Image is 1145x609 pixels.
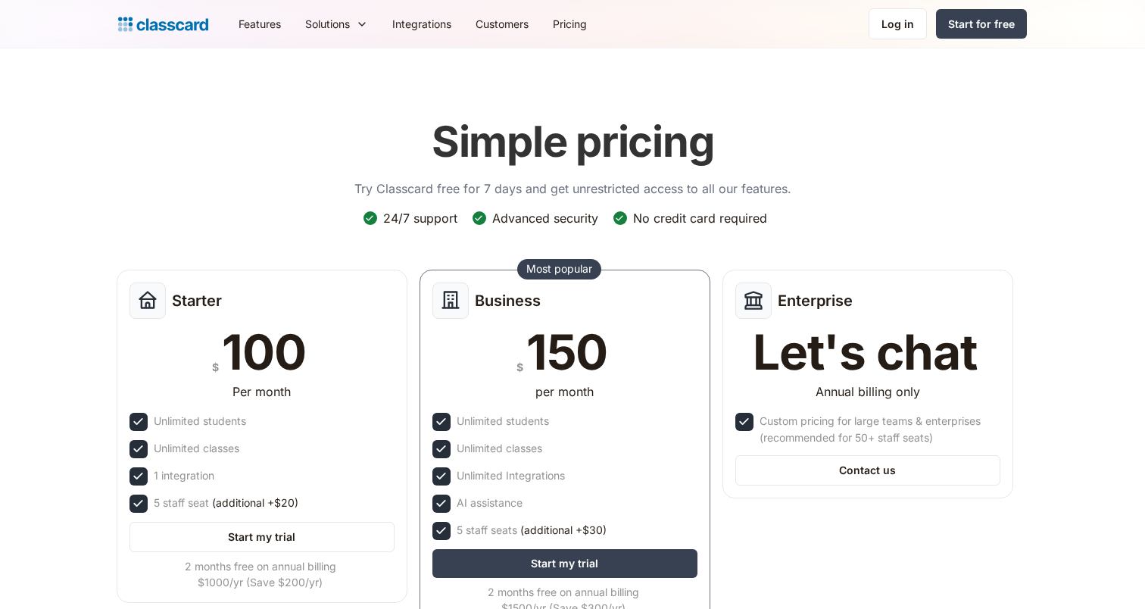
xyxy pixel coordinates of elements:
div: 2 months free on annual billing $1000/yr (Save $200/yr) [129,558,392,590]
a: Start my trial [432,549,697,578]
div: $ [516,358,523,376]
span: (additional +$20) [212,495,298,511]
h1: Simple pricing [432,117,714,167]
a: Customers [463,7,541,41]
a: Log in [869,8,927,39]
div: Let's chat [753,328,977,376]
div: $ [212,358,219,376]
div: 5 staff seat [154,495,298,511]
div: Advanced security [492,210,598,226]
h2: Business [475,292,541,310]
div: Solutions [305,16,350,32]
p: Try Classcard free for 7 days and get unrestricted access to all our features. [354,180,791,198]
div: Unlimited classes [457,440,542,457]
div: 100 [222,328,305,376]
div: Custom pricing for large teams & enterprises (recommended for 50+ staff seats) [760,413,997,446]
h2: Enterprise [778,292,853,310]
div: No credit card required [633,210,767,226]
div: Unlimited students [457,413,549,429]
div: Unlimited students [154,413,246,429]
h2: Starter [172,292,222,310]
div: Unlimited classes [154,440,239,457]
div: Solutions [293,7,380,41]
div: 24/7 support [383,210,457,226]
a: home [118,14,208,35]
div: per month [535,383,594,401]
div: Per month [232,383,291,401]
div: 5 staff seats [457,522,607,539]
a: Start my trial [129,522,395,552]
span: (additional +$30) [520,522,607,539]
div: Unlimited Integrations [457,467,565,484]
div: 150 [526,328,607,376]
a: Start for free [936,9,1027,39]
div: AI assistance [457,495,523,511]
div: Most popular [526,261,592,276]
div: Log in [881,16,914,32]
a: Contact us [735,455,1000,486]
a: Features [226,7,293,41]
a: Integrations [380,7,463,41]
div: 1 integration [154,467,214,484]
a: Pricing [541,7,599,41]
div: Annual billing only [816,383,920,401]
div: Start for free [948,16,1015,32]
